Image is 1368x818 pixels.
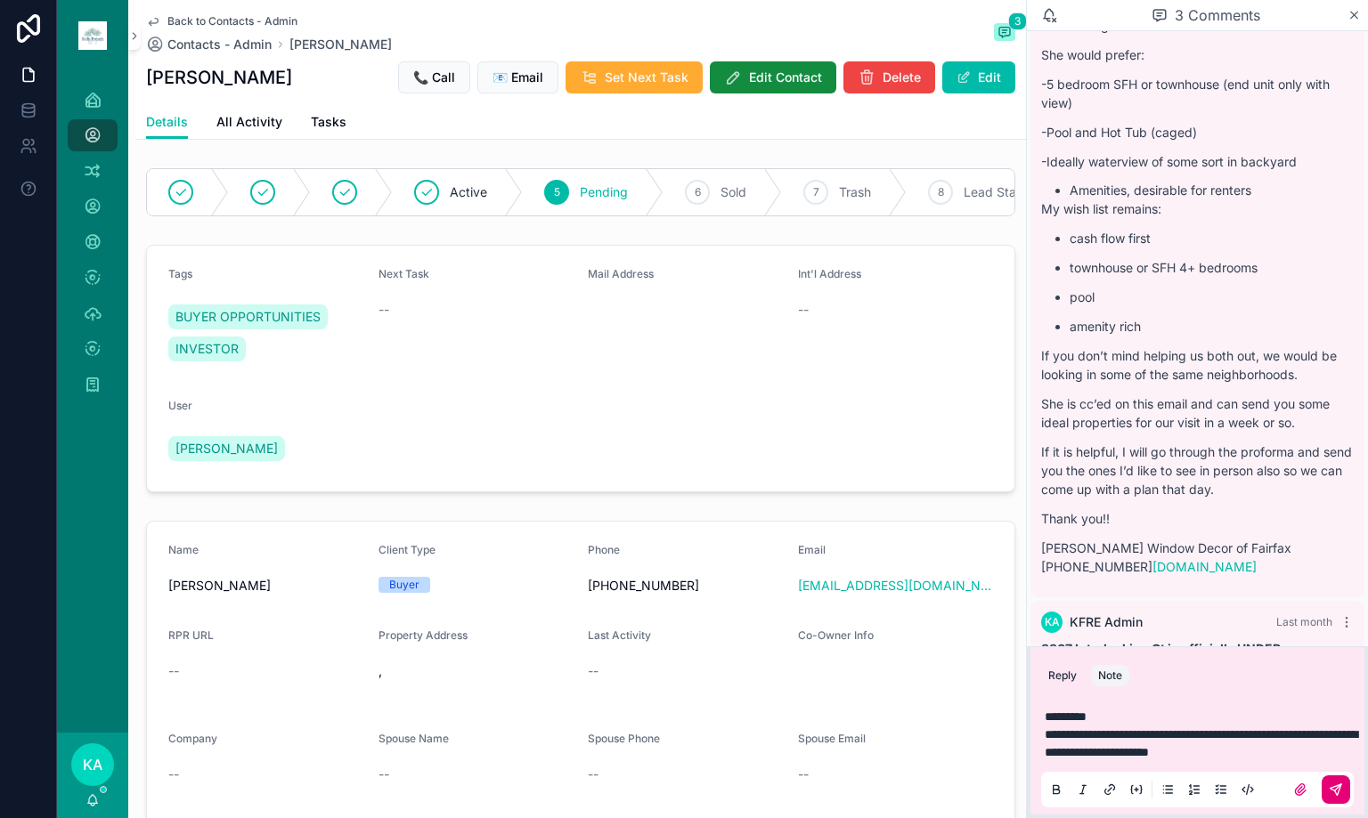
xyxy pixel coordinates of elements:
a: All Activity [216,106,282,142]
a: [PERSON_NAME] [289,36,392,53]
span: Edit Contact [749,69,822,86]
span: 3 [1008,12,1027,30]
span: Back to Contacts - Admin [167,14,297,28]
span: Spouse Phone [588,732,660,745]
span: 6 [695,185,701,199]
span: Contacts - Admin [167,36,272,53]
a: [EMAIL_ADDRESS][DOMAIN_NAME] [798,577,994,595]
span: 3 Comments [1175,4,1260,26]
span: -- [588,765,598,783]
div: Buyer [389,577,419,593]
button: 📞 Call [398,61,470,93]
span: Phone [588,543,620,556]
span: Spouse Name [379,732,449,745]
button: Set Next Task [566,61,703,93]
p: If you don’t mind helping us both out, we would be looking in some of the same neighborhoods. [1041,346,1354,384]
button: 📧 Email [477,61,558,93]
button: 3 [994,23,1015,45]
span: Int'l Address [798,267,861,280]
span: Tags [168,267,192,280]
button: Edit Contact [710,61,836,93]
span: KA [1045,615,1060,629]
span: Last Activity [588,628,651,642]
a: Contacts - Admin [146,36,272,53]
button: Note [1091,665,1129,686]
span: 📧 Email [493,69,543,86]
span: Email [798,543,826,556]
a: Details [146,106,188,140]
span: [PERSON_NAME] [168,577,364,595]
span: 7 [813,185,819,199]
span: -- [379,301,389,319]
span: Mail Address [588,267,654,280]
a: Back to Contacts - Admin [146,14,297,28]
span: Sold [721,183,746,201]
div: scrollable content [57,71,128,424]
span: Co-Owner Info [798,628,874,642]
p: She is cc’ed on this email and can send you some ideal properties for our visit in a week or so. [1041,394,1354,432]
span: -- [168,662,179,680]
h1: [PERSON_NAME] [146,65,292,90]
img: App logo [78,21,107,50]
span: Trash [839,183,871,201]
span: KA [83,754,102,775]
span: Set Next Task [605,69,688,86]
span: Lead Stage [964,183,1031,201]
span: -- [168,765,179,783]
p: -Pool and Hot Tub (caged) [1041,123,1354,142]
span: Active [450,183,487,201]
span: Last month [1276,615,1332,628]
span: RPR URL [168,628,214,642]
span: -- [379,765,389,783]
span: Company [168,732,217,745]
p: cash flow first [1070,229,1354,247]
span: Spouse Email [798,732,866,745]
span: Pending [580,183,628,201]
span: KFRE Admin [1070,613,1143,631]
a: BUYER OPPORTUNITIES [168,304,328,329]
span: Client Type [379,543,436,556]
span: -- [798,765,809,783]
p: amenity rich [1070,317,1354,336]
span: INVESTOR [175,340,239,358]
span: [PERSON_NAME] [175,440,278,458]
span: 8 [938,185,944,199]
span: Details [146,113,188,131]
p: [PERSON_NAME] Window Decor of Fairfax [PHONE_NUMBER] [1041,539,1354,576]
p: My wish list remains: [1041,199,1354,218]
p: townhouse or SFH 4+ bedrooms [1070,258,1354,277]
div: Note [1098,668,1122,683]
span: Delete [883,69,921,86]
span: -- [798,301,809,319]
span: Name [168,543,199,556]
a: Tasks [311,106,346,142]
p: pool [1070,288,1354,306]
span: Next Task [379,267,429,280]
span: -- [588,662,598,680]
span: 📞 Call [413,69,455,86]
p: Thank you!! [1041,509,1354,528]
a: INVESTOR [168,336,246,361]
span: All Activity [216,113,282,131]
span: [PHONE_NUMBER] [588,577,784,595]
button: Delete [843,61,935,93]
a: [PERSON_NAME] [168,436,285,461]
p: -Ideally waterview of some sort in backyard [1041,152,1354,171]
span: 5 [554,185,560,199]
strong: 8807 Interlocking Ct is officially UNDER CONTRACT! [1041,641,1281,674]
li: Amenities, desirable for renters [1070,182,1354,199]
span: BUYER OPPORTUNITIES [175,308,321,326]
span: Property Address [379,628,468,642]
span: , [379,662,574,680]
p: If it is helpful, I will go through the proforma and send you the ones I’d like to see in person ... [1041,442,1354,498]
button: Reply [1041,665,1084,686]
button: Edit [942,61,1015,93]
span: Tasks [311,113,346,131]
a: [DOMAIN_NAME] [1152,559,1257,574]
p: She would prefer: [1041,45,1354,64]
p: -5 bedroom SFH or townhouse (end unit only with view) [1041,75,1354,112]
span: User [168,399,192,412]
